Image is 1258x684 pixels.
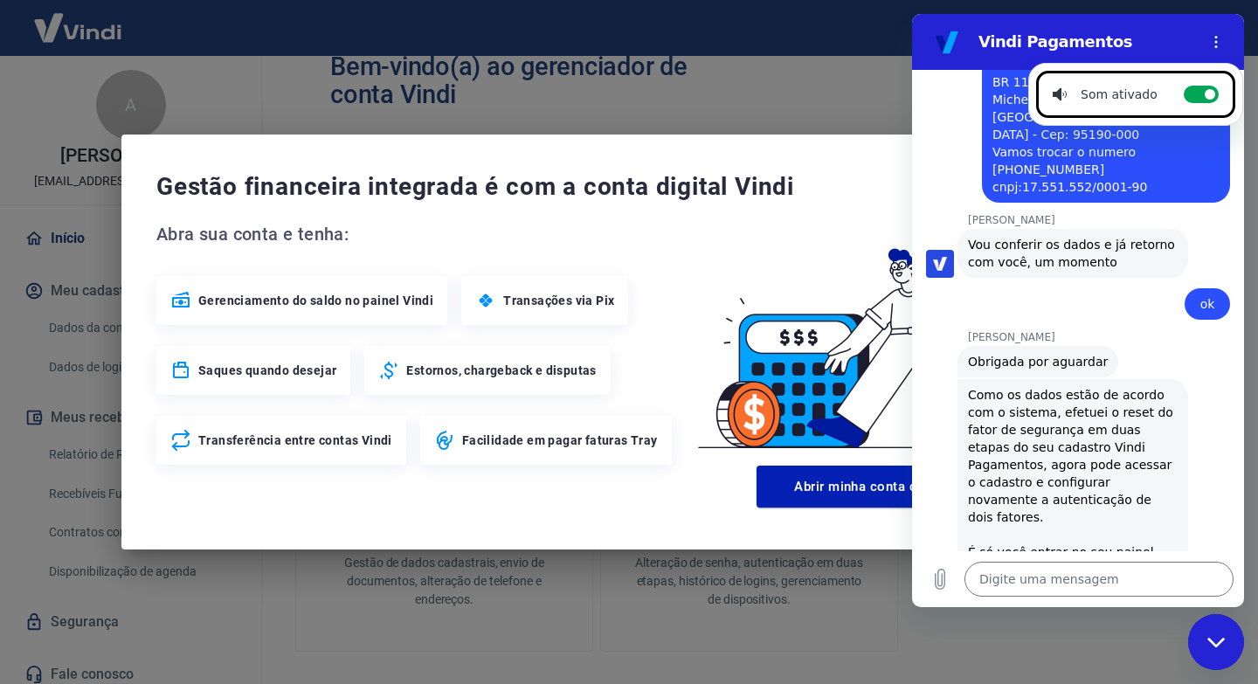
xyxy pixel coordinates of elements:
[56,372,266,599] div: Como os dados estão de acordo com o sistema, efetuei o reset do fator de segurança em duas etapas...
[198,432,392,449] span: Transferência entre contas Vindi
[462,432,658,449] span: Facilidade em pagar faturas Tray
[198,292,433,309] span: Gerenciamento do saldo no painel Vindi
[198,362,336,379] span: Saques quando desejar
[10,548,45,583] button: Carregar arquivo
[156,169,1065,204] span: Gestão financeira integrada é com a conta digital Vindi
[677,220,1102,459] img: Good Billing
[503,292,614,309] span: Transações via Pix
[1188,614,1244,670] iframe: Botão para abrir a janela de mensagens, conversa em andamento
[757,466,1022,508] button: Abrir minha conta digital Vindi
[406,362,596,379] span: Estornos, chargeback e disputas
[912,14,1244,607] iframe: Janela de mensagens
[156,220,677,248] span: Abra sua conta e tenha:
